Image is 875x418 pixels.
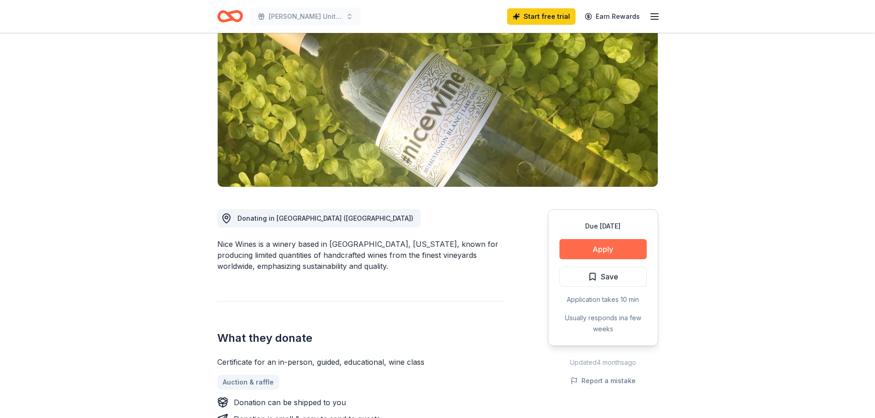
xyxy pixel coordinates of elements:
button: [PERSON_NAME] United Way Campaign - Golf Tournament [250,7,361,26]
img: Image for Nice Wines [218,11,658,187]
div: Certificate for an in-person, guided, educational, wine class [217,357,504,368]
span: [PERSON_NAME] United Way Campaign - Golf Tournament [269,11,342,22]
button: Save [559,267,647,287]
a: Earn Rewards [579,8,645,25]
a: Auction & raffle [217,375,279,390]
a: Home [217,6,243,27]
div: Updated 4 months ago [548,357,658,368]
span: Donating in [GEOGRAPHIC_DATA] ([GEOGRAPHIC_DATA]) [237,214,413,222]
button: Report a mistake [570,375,636,386]
a: Start free trial [507,8,576,25]
div: Nice Wines is a winery based in [GEOGRAPHIC_DATA], [US_STATE], known for producing limited quanti... [217,239,504,272]
h2: What they donate [217,331,504,346]
span: Save [601,271,618,283]
div: Application takes 10 min [559,294,647,305]
div: Usually responds in a few weeks [559,312,647,334]
div: Donation can be shipped to you [234,397,346,408]
button: Apply [559,239,647,259]
div: Due [DATE] [559,221,647,232]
